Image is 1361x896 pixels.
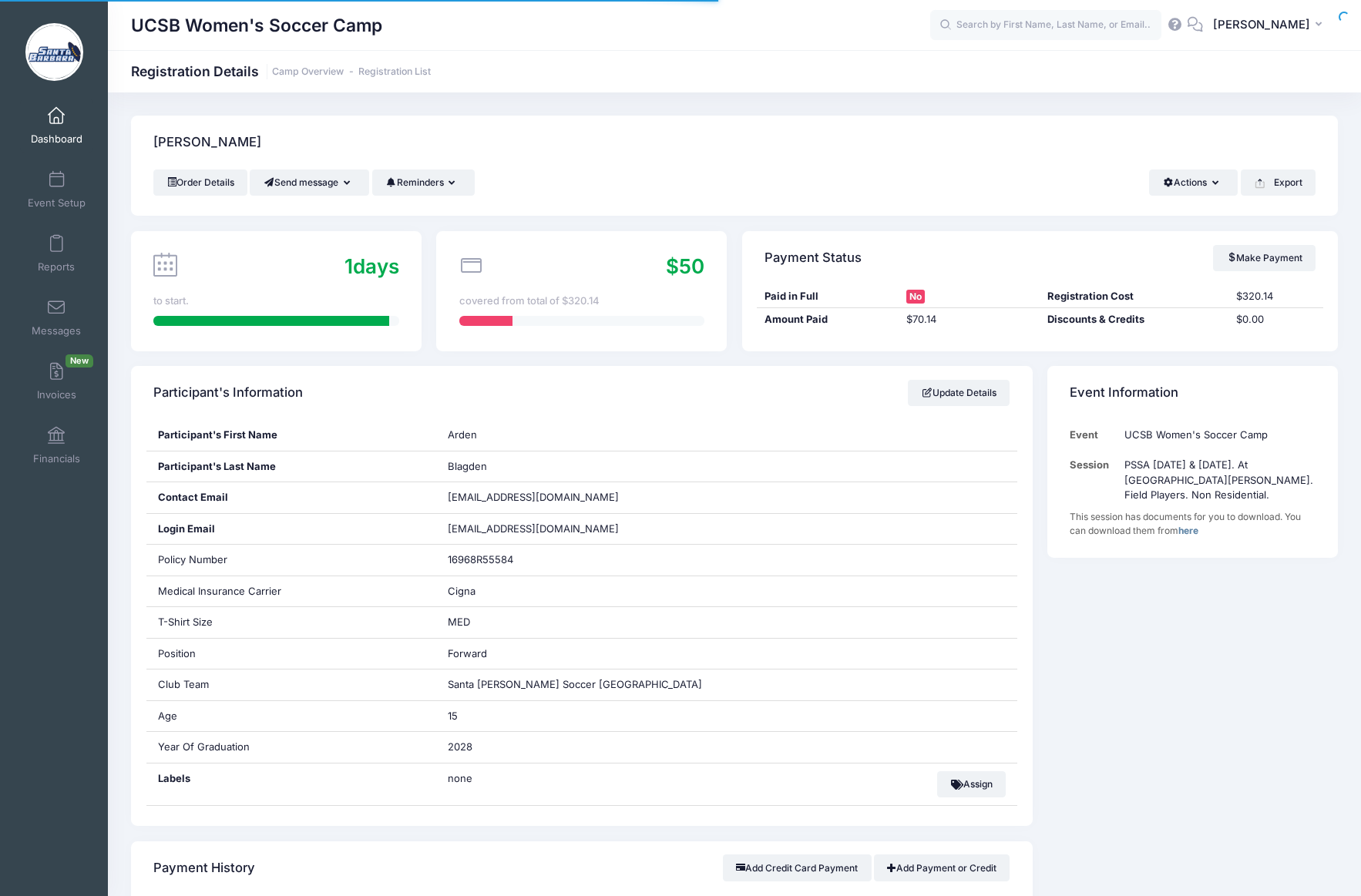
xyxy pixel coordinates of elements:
div: covered from total of $320.14 [459,294,704,309]
span: 15 [448,710,458,722]
span: Cigna [448,585,476,597]
span: [EMAIL_ADDRESS][DOMAIN_NAME] [448,491,619,503]
span: $50 [666,254,704,278]
a: Registration List [358,66,431,78]
div: Participant's Last Name [146,451,437,482]
div: Position [146,639,437,669]
div: Discounts & Credits [1040,312,1228,327]
h4: Event Information [1070,371,1178,415]
h4: Payment History [153,846,255,890]
span: none [448,771,640,787]
td: PSSA [DATE] & [DATE]. At [GEOGRAPHIC_DATA][PERSON_NAME]. Field Players. Non Residential. [1117,450,1316,510]
button: Reminders [372,169,475,196]
h4: Participant's Information [153,371,303,415]
a: Add Payment or Credit [874,854,1010,881]
div: $0.00 [1228,312,1322,327]
a: InvoicesNew [20,354,93,408]
h1: Registration Details [131,63,431,79]
a: Order Details [153,169,247,196]
a: Financials [20,418,93,472]
h4: [PERSON_NAME] [153,121,261,165]
span: MED [448,616,470,628]
span: [EMAIL_ADDRESS][DOMAIN_NAME] [448,522,640,537]
span: 1 [344,254,353,278]
button: Assign [937,771,1006,797]
div: Medical Insurance Carrier [146,576,437,607]
h1: UCSB Women's Soccer Camp [131,8,382,43]
a: Make Payment [1213,245,1316,271]
div: Participant's First Name [146,420,437,451]
div: This session has documents for you to download. You can download them from [1070,510,1315,538]
div: Amount Paid [757,312,899,327]
span: Santa [PERSON_NAME] Soccer [GEOGRAPHIC_DATA] [448,678,702,690]
span: Arden [448,428,477,441]
a: Reports [20,227,93,280]
div: Age [146,701,437,732]
span: No [906,290,925,304]
a: Camp Overview [272,66,344,78]
a: Update Details [908,380,1010,406]
div: Paid in Full [757,289,899,304]
button: Export [1241,169,1316,196]
span: Messages [32,324,81,337]
td: UCSB Women's Soccer Camp [1117,420,1316,450]
div: $70.14 [899,312,1040,327]
span: 2028 [448,740,472,753]
span: [PERSON_NAME] [1213,16,1310,33]
a: Messages [20,290,93,344]
div: Club Team [146,669,437,700]
span: Blagden [448,460,487,472]
a: here [1178,525,1198,536]
div: Registration Cost [1040,289,1228,304]
h4: Payment Status [765,236,862,280]
td: Event [1070,420,1117,450]
input: Search by First Name, Last Name, or Email... [930,10,1161,41]
a: Dashboard [20,99,93,153]
span: Dashboard [31,133,82,146]
div: to start. [153,294,398,309]
button: Actions [1149,169,1238,196]
span: Financials [33,452,80,465]
div: T-Shirt Size [146,607,437,638]
span: Forward [448,647,487,659]
button: [PERSON_NAME] [1203,8,1338,43]
img: UCSB Women's Soccer Camp [25,23,83,81]
button: Add Credit Card Payment [723,854,872,881]
div: Login Email [146,514,437,545]
button: Send message [250,169,369,196]
div: days [344,251,399,281]
div: Policy Number [146,545,437,576]
a: Event Setup [20,163,93,216]
span: 16968R55584 [448,553,513,565]
span: Reports [38,260,75,273]
div: $320.14 [1228,289,1322,304]
span: Invoices [37,388,76,401]
td: Session [1070,450,1117,510]
div: Year Of Graduation [146,732,437,763]
span: New [66,354,93,367]
span: Event Setup [28,196,86,210]
div: Labels [146,763,437,805]
div: Contact Email [146,482,437,513]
